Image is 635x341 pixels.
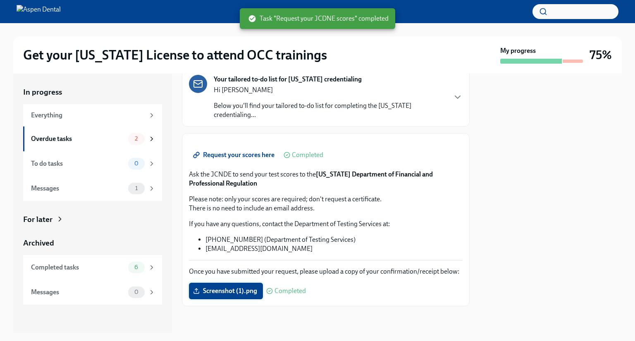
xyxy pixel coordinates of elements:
span: 0 [129,160,143,167]
a: Overdue tasks2 [23,126,162,151]
label: Screenshot (1).png [189,283,263,299]
span: Screenshot (1).png [195,287,257,295]
a: To do tasks0 [23,151,162,176]
p: Please note: only your scores are required; don't request a certificate. There is no need to incl... [189,195,463,213]
div: To do tasks [31,159,125,168]
span: Task "Request your JCDNE scores" completed [248,14,389,23]
span: Request your scores here [195,151,275,159]
li: [PHONE_NUMBER] (Department of Testing Services) [205,235,463,244]
div: Completed tasks [31,263,125,272]
a: Request your scores here [189,147,280,163]
a: Everything [23,104,162,126]
h2: Get your [US_STATE] License to attend OCC trainings [23,47,327,63]
p: Once you have submitted your request, please upload a copy of your confirmation/receipt below: [189,267,463,276]
strong: Your tailored to-do list for [US_STATE] credentialing [214,75,362,84]
span: 6 [129,264,143,270]
p: Below you'll find your tailored to-do list for completing the [US_STATE] credentialing... [214,101,446,119]
p: Ask the JCNDE to send your test scores to the [189,170,463,188]
span: Completed [292,152,323,158]
span: 2 [130,136,143,142]
p: Hi [PERSON_NAME] [214,86,446,95]
span: 1 [130,185,143,191]
h3: 75% [590,48,612,62]
a: For later [23,214,162,225]
p: If you have any questions, contact the Department of Testing Services at: [189,219,463,229]
a: Completed tasks6 [23,255,162,280]
div: For later [23,214,53,225]
img: Aspen Dental [17,5,61,18]
span: Completed [275,288,306,294]
div: Messages [31,288,125,297]
a: Messages1 [23,176,162,201]
div: Messages [31,184,125,193]
a: Archived [23,238,162,248]
span: 0 [129,289,143,295]
a: In progress [23,87,162,98]
li: [EMAIL_ADDRESS][DOMAIN_NAME] [205,244,463,253]
strong: My progress [500,46,536,55]
div: Everything [31,111,145,120]
div: Overdue tasks [31,134,125,143]
a: Messages0 [23,280,162,305]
